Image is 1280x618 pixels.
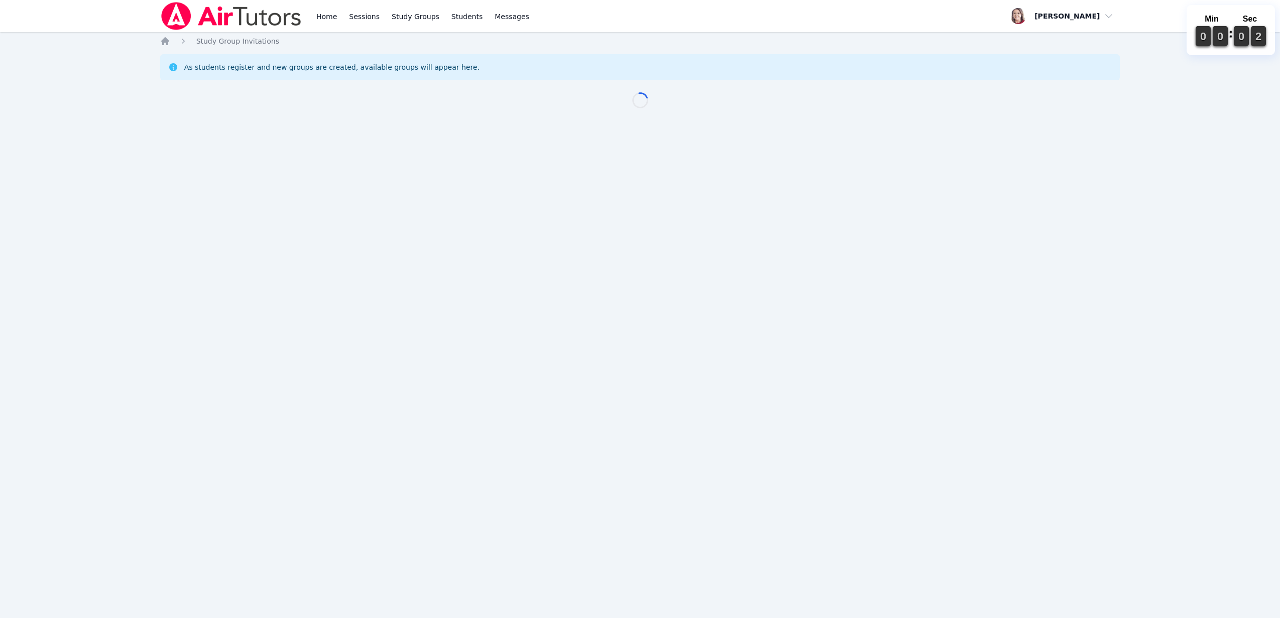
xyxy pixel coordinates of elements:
[196,36,279,46] a: Study Group Invitations
[184,62,480,72] div: As students register and new groups are created, available groups will appear here.
[495,12,529,22] span: Messages
[160,36,1120,46] nav: Breadcrumb
[160,2,302,30] img: Air Tutors
[196,37,279,45] span: Study Group Invitations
